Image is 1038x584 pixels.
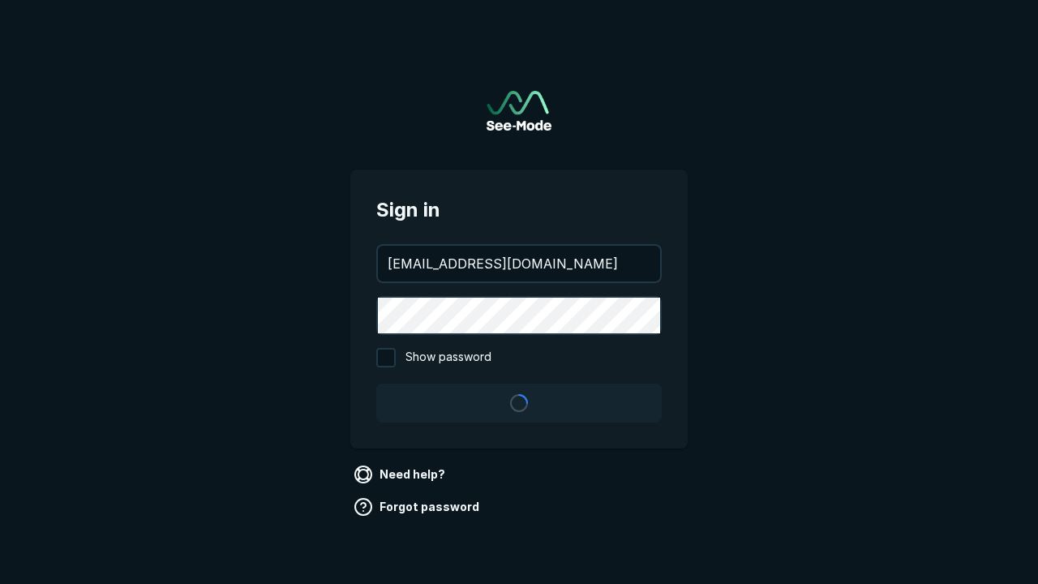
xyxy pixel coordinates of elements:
span: Sign in [376,195,662,225]
a: Need help? [350,462,452,487]
a: Forgot password [350,494,486,520]
img: See-Mode Logo [487,91,551,131]
input: your@email.com [378,246,660,281]
span: Show password [405,348,491,367]
a: Go to sign in [487,91,551,131]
